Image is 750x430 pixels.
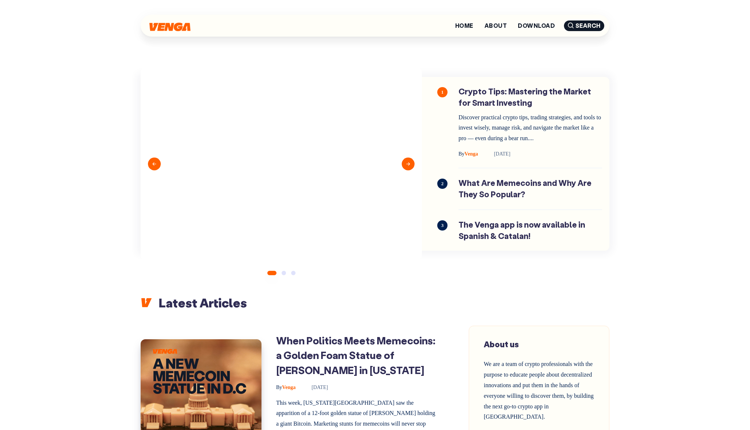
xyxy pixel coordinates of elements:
span: We are a team of crypto professionals with the purpose to educate people about decentralized inno... [484,361,594,420]
span: 2 [437,179,448,189]
a: When Politics Meets Memecoins: a Golden Foam Statue of [PERSON_NAME] in [US_STATE] [276,334,435,377]
span: 1 [437,87,448,97]
time: [DATE] [301,385,328,390]
button: 3 of 3 [291,271,296,275]
button: 2 of 3 [282,271,286,275]
span: Search [564,20,604,31]
h2: Latest Articles [141,295,609,311]
span: Venga [276,385,296,390]
a: ByVenga [276,385,297,390]
a: Home [455,23,474,29]
img: Venga Blog [149,23,190,31]
button: Next [402,157,415,170]
button: 1 of 3 [267,271,276,275]
span: By [276,385,282,390]
span: About us [484,339,519,349]
span: 3 [437,220,448,231]
a: Download [518,23,555,29]
a: About [484,23,507,29]
button: Previous [148,157,161,170]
